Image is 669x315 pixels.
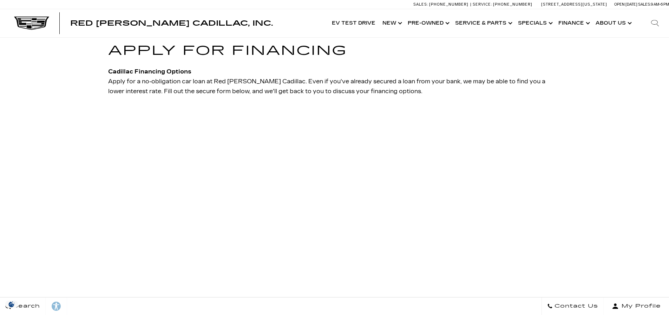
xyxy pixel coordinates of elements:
[592,9,634,37] a: About Us
[14,17,49,30] img: Cadillac Dark Logo with Cadillac White Text
[614,2,637,7] span: Open [DATE]
[555,9,592,37] a: Finance
[638,2,651,7] span: Sales:
[541,2,607,7] a: [STREET_ADDRESS][US_STATE]
[470,2,534,6] a: Service: [PHONE_NUMBER]
[11,301,40,311] span: Search
[404,9,452,37] a: Pre-Owned
[413,2,470,6] a: Sales: [PHONE_NUMBER]
[328,9,379,37] a: EV Test Drive
[429,2,468,7] span: [PHONE_NUMBER]
[452,9,514,37] a: Service & Parts
[70,19,273,27] span: Red [PERSON_NAME] Cadillac, Inc.
[473,2,492,7] span: Service:
[108,68,191,75] strong: Cadillac Financing Options
[379,9,404,37] a: New
[413,2,428,7] span: Sales:
[604,297,669,315] button: Open user profile menu
[493,2,532,7] span: [PHONE_NUMBER]
[108,77,561,96] p: Apply for a no-obligation car loan at Red [PERSON_NAME] Cadillac. Even if you've already secured ...
[651,2,669,7] span: 9 AM-6 PM
[553,301,598,311] span: Contact Us
[108,40,561,61] h1: Apply for Financing
[619,301,661,311] span: My Profile
[70,20,273,27] a: Red [PERSON_NAME] Cadillac, Inc.
[542,297,604,315] a: Contact Us
[514,9,555,37] a: Specials
[4,301,20,308] section: Click to Open Cookie Consent Modal
[4,301,20,308] img: Opt-Out Icon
